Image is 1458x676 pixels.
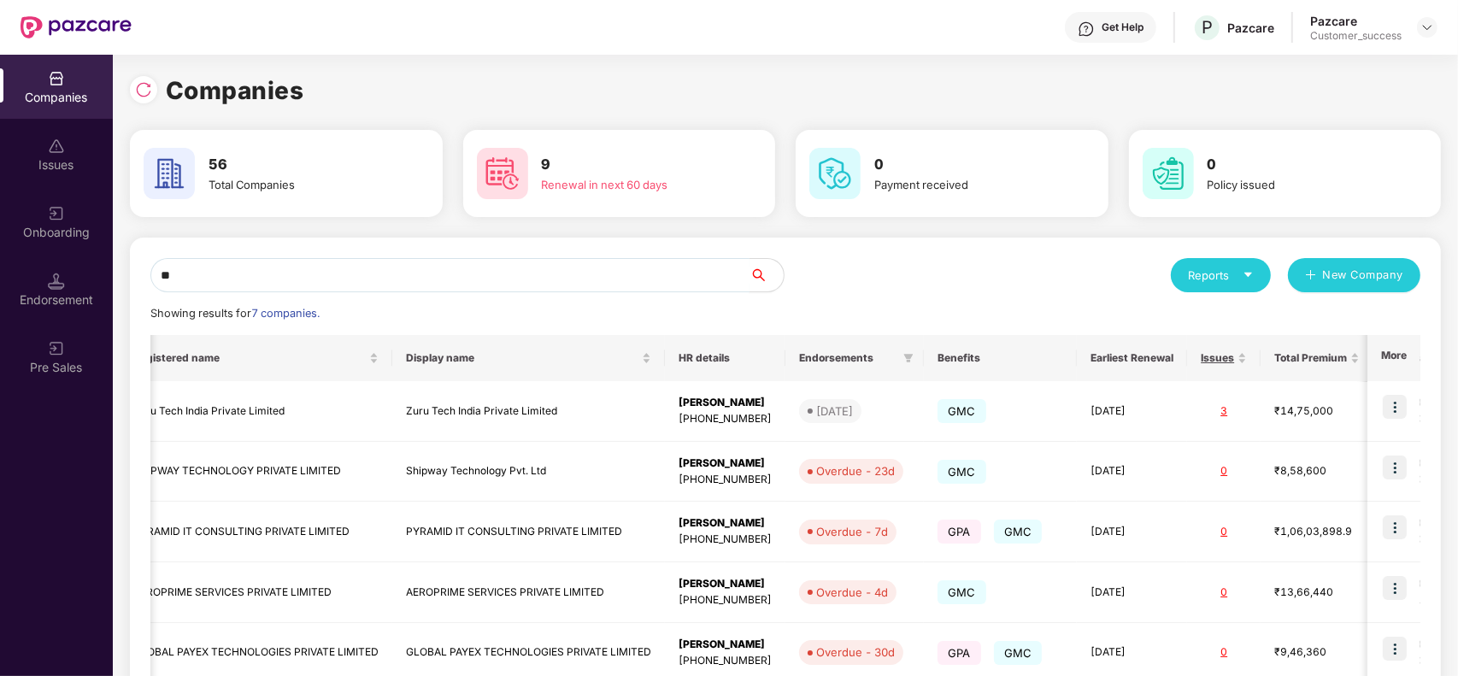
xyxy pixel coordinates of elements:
span: 7 companies. [251,307,320,320]
div: Overdue - 7d [816,523,888,540]
span: filter [903,353,914,363]
img: icon [1383,456,1407,479]
div: Total Companies [209,176,394,193]
span: GMC [994,520,1043,544]
span: GPA [938,520,981,544]
img: svg+xml;base64,PHN2ZyBpZD0iQ29tcGFuaWVzIiB4bWxucz0iaHR0cDovL3d3dy53My5vcmcvMjAwMC9zdmciIHdpZHRoPS... [48,70,65,87]
td: AEROPRIME SERVICES PRIVATE LIMITED [120,562,392,623]
img: icon [1383,637,1407,661]
div: Renewal in next 60 days [542,176,727,193]
div: [PERSON_NAME] [679,456,772,472]
img: svg+xml;base64,PHN2ZyB4bWxucz0iaHR0cDovL3d3dy53My5vcmcvMjAwMC9zdmciIHdpZHRoPSI2MCIgaGVpZ2h0PSI2MC... [809,148,861,199]
div: [PHONE_NUMBER] [679,592,772,608]
div: Customer_success [1310,29,1402,43]
th: Issues [1187,335,1261,381]
h3: 0 [1208,154,1393,176]
th: Registered name [120,335,392,381]
div: Overdue - 23d [816,462,895,479]
span: Showing results for [150,307,320,320]
div: [PERSON_NAME] [679,515,772,532]
div: ₹1,06,03,898.9 [1274,524,1360,540]
th: Benefits [924,335,1077,381]
div: Policy issued [1208,176,1393,193]
span: GMC [938,580,986,604]
td: SHIPWAY TECHNOLOGY PRIVATE LIMITED [120,442,392,503]
span: GMC [938,460,986,484]
span: Display name [406,351,638,365]
div: [PHONE_NUMBER] [679,472,772,488]
span: plus [1305,269,1316,283]
div: 0 [1201,585,1247,601]
span: filter [900,348,917,368]
button: plusNew Company [1288,258,1420,292]
div: [PHONE_NUMBER] [679,411,772,427]
div: 0 [1201,524,1247,540]
div: Reports [1188,267,1254,284]
img: svg+xml;base64,PHN2ZyB4bWxucz0iaHR0cDovL3d3dy53My5vcmcvMjAwMC9zdmciIHdpZHRoPSI2MCIgaGVpZ2h0PSI2MC... [477,148,528,199]
div: Overdue - 30d [816,644,895,661]
span: caret-down [1243,269,1254,280]
div: [PHONE_NUMBER] [679,532,772,548]
div: ₹9,46,360 [1274,644,1360,661]
td: [DATE] [1077,562,1187,623]
td: AEROPRIME SERVICES PRIVATE LIMITED [392,562,665,623]
img: svg+xml;base64,PHN2ZyBpZD0iSGVscC0zMngzMiIgeG1sbnM9Imh0dHA6Ly93d3cudzMub3JnLzIwMDAvc3ZnIiB3aWR0aD... [1078,21,1095,38]
div: [DATE] [816,403,853,420]
span: search [749,268,784,282]
h3: 56 [209,154,394,176]
div: [PERSON_NAME] [679,637,772,653]
img: svg+xml;base64,PHN2ZyBpZD0iRHJvcGRvd24tMzJ4MzIiIHhtbG5zPSJodHRwOi8vd3d3LnczLm9yZy8yMDAwL3N2ZyIgd2... [1420,21,1434,34]
img: icon [1383,515,1407,539]
div: Pazcare [1310,13,1402,29]
img: svg+xml;base64,PHN2ZyB3aWR0aD0iMjAiIGhlaWdodD0iMjAiIHZpZXdCb3g9IjAgMCAyMCAyMCIgZmlsbD0ibm9uZSIgeG... [48,340,65,357]
td: PYRAMID IT CONSULTING PRIVATE LIMITED [120,502,392,562]
span: Registered name [133,351,366,365]
th: Total Premium [1261,335,1373,381]
span: GMC [938,399,986,423]
div: ₹13,66,440 [1274,585,1360,601]
span: New Company [1323,267,1404,284]
span: Total Premium [1274,351,1347,365]
img: svg+xml;base64,PHN2ZyBpZD0iSXNzdWVzX2Rpc2FibGVkIiB4bWxucz0iaHR0cDovL3d3dy53My5vcmcvMjAwMC9zdmciIH... [48,138,65,155]
td: Shipway Technology Pvt. Ltd [392,442,665,503]
td: [DATE] [1077,502,1187,562]
div: Overdue - 4d [816,584,888,601]
div: Pazcare [1227,20,1274,36]
div: ₹14,75,000 [1274,403,1360,420]
img: icon [1383,395,1407,419]
h1: Companies [166,72,304,109]
img: svg+xml;base64,PHN2ZyB4bWxucz0iaHR0cDovL3d3dy53My5vcmcvMjAwMC9zdmciIHdpZHRoPSI2MCIgaGVpZ2h0PSI2MC... [1143,148,1194,199]
span: GMC [994,641,1043,665]
img: svg+xml;base64,PHN2ZyB4bWxucz0iaHR0cDovL3d3dy53My5vcmcvMjAwMC9zdmciIHdpZHRoPSI2MCIgaGVpZ2h0PSI2MC... [144,148,195,199]
span: Issues [1201,351,1234,365]
div: Get Help [1102,21,1143,34]
img: svg+xml;base64,PHN2ZyB3aWR0aD0iMjAiIGhlaWdodD0iMjAiIHZpZXdCb3g9IjAgMCAyMCAyMCIgZmlsbD0ibm9uZSIgeG... [48,205,65,222]
h3: 0 [874,154,1060,176]
img: New Pazcare Logo [21,16,132,38]
td: Zuru Tech India Private Limited [120,381,392,442]
div: ₹8,58,600 [1274,463,1360,479]
div: [PERSON_NAME] [679,395,772,411]
span: GPA [938,641,981,665]
td: [DATE] [1077,442,1187,503]
span: P [1202,17,1213,38]
div: 3 [1201,403,1247,420]
div: 0 [1201,463,1247,479]
th: HR details [665,335,785,381]
div: [PHONE_NUMBER] [679,653,772,669]
td: [DATE] [1077,381,1187,442]
th: More [1367,335,1420,381]
button: search [749,258,785,292]
img: svg+xml;base64,PHN2ZyBpZD0iUmVsb2FkLTMyeDMyIiB4bWxucz0iaHR0cDovL3d3dy53My5vcmcvMjAwMC9zdmciIHdpZH... [135,81,152,98]
th: Earliest Renewal [1077,335,1187,381]
td: Zuru Tech India Private Limited [392,381,665,442]
span: Endorsements [799,351,897,365]
div: [PERSON_NAME] [679,576,772,592]
img: icon [1383,576,1407,600]
h3: 9 [542,154,727,176]
td: PYRAMID IT CONSULTING PRIVATE LIMITED [392,502,665,562]
div: 0 [1201,644,1247,661]
th: Display name [392,335,665,381]
img: svg+xml;base64,PHN2ZyB3aWR0aD0iMTQuNSIgaGVpZ2h0PSIxNC41IiB2aWV3Qm94PSIwIDAgMTYgMTYiIGZpbGw9Im5vbm... [48,273,65,290]
div: Payment received [874,176,1060,193]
